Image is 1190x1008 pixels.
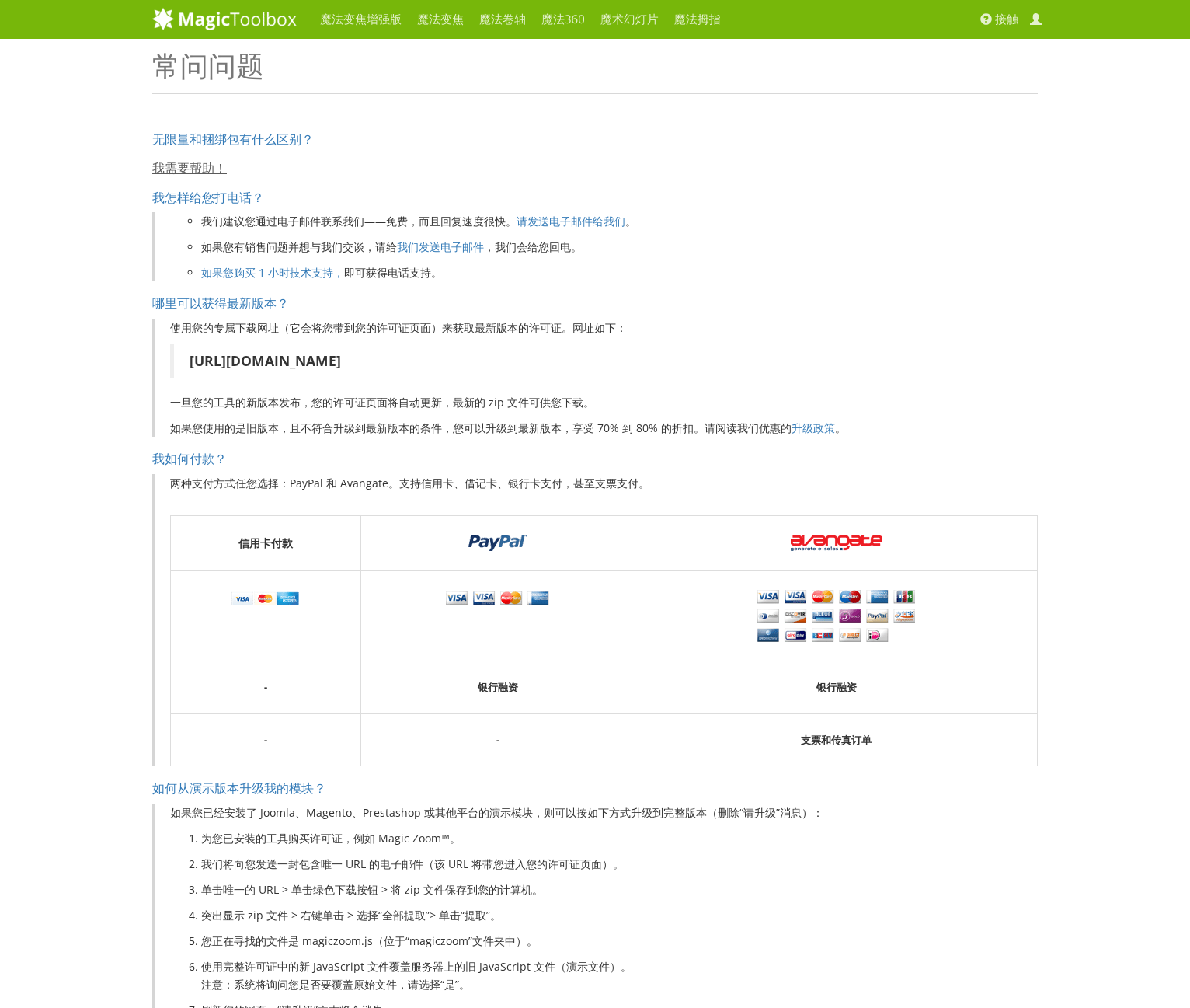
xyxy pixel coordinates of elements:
a: 无限量和捆绑包有什么区别？ [152,131,314,148]
font: 一旦您的工具的新版本发布，您的许可证页面将自动更新，最新的 zip 文件可供您下载。 [170,395,594,410]
a: 请发送电子邮件给我们 [517,214,625,228]
font: 如果您已经安装了 Joomla、Magento、Prestashop 或其他平台的演示模块，则可以按如下方式升级到完整版本（删除“请升级”消息）： [170,805,823,820]
a: 哪里可以获得最新版本？ [152,295,289,312]
font: 使用您的专属下载网址（它会将您带到您的许可证页面）来获取最新版本的许可证。网址如下： [170,320,627,335]
a: 如果您购买 1 小时技术支持， [201,265,344,280]
font: 您正在寻找的文件是 magiczoom.js（位于“magiczoom”文件夹中）。 [201,933,538,948]
font: 魔法卷轴 [479,12,526,27]
img: Avangate [791,535,882,551]
font: 支票和传真订单 [801,733,872,747]
font: 银行融资 [816,680,857,694]
font: 为您已安装的工具购买许可证，例如 Magic Zoom™。 [201,831,461,846]
img: PayPal [468,535,527,551]
font: 常问问题 [152,47,264,85]
font: 。 [431,265,442,280]
font: 魔术幻灯片 [600,12,659,27]
font: - [264,680,267,694]
img: Avangate [757,590,915,642]
font: 魔法变焦 [417,12,464,27]
a: 升级政策 [792,420,835,435]
img: Visa、MasterCard、AMEX、Discover [446,591,549,605]
font: 魔法拇指 [674,12,721,27]
font: 单击唯一的 URL > 单击绿色下载按钮 > 将 zip 文件保存到您的计算机。 [201,882,543,897]
font: [URL][DOMAIN_NAME] [190,351,341,370]
a: 如何从演示版本升级我的模块？ [152,780,326,797]
font: 如果您使用的是旧版本，且不符合升级到最新版本的条件，您可以升级到最新版本，享受 70% 到 80% 的折扣。请阅读我们优惠的 [170,420,792,435]
font: - [496,733,499,747]
font: 即可获得电话支持 [344,265,431,280]
a: 我如何付款？ [152,450,227,467]
font: 突出显示 zip 文件 > 右键单击​​ > 选择“全部提取”> 单击“提取”。 [201,908,501,923]
font: 魔法360 [541,12,585,27]
font: 。 [835,420,846,435]
font: 。 [625,214,636,228]
img: Visa、MasterCard、AMEX、Discover [231,591,299,605]
a: 我们发送电子邮件 [397,239,484,254]
img: MagicToolbox.com - 为您的网站提供图像工具 [152,7,297,30]
a: 我怎样给您打电话？ [152,189,264,206]
font: ，我们会给您回电。 [484,239,582,254]
font: 两种支付方式任您选择：PayPal 和 Avangate。支持信用卡、借记卡、银行卡支付，甚至支票支付。 [170,476,649,490]
font: 信用卡付款 [238,535,293,550]
font: 使用完整许可证中的新 JavaScript 文件覆盖服务器上的旧 JavaScript 文件（演示文件）。 [201,959,632,974]
a: 我需要帮助！ [152,159,227,176]
font: 我们将向您发送一封包含唯一 URL 的电子邮件（该 URL 将带您进入您的许可证页面）。 [201,856,624,871]
font: 注意：系统将询问您是否要覆盖原始文件，请选择“是”。 [201,977,470,992]
font: 如果您有销售问题并想与我们交谈，请给 [201,239,397,254]
font: 接触 [995,12,1018,27]
font: 银行融资 [478,680,518,694]
font: - [264,733,267,747]
font: 我们建议您通过电子邮件联系我们——免费，而且回复速度很快。 [201,214,517,228]
font: 魔法变焦增强版 [320,12,402,27]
